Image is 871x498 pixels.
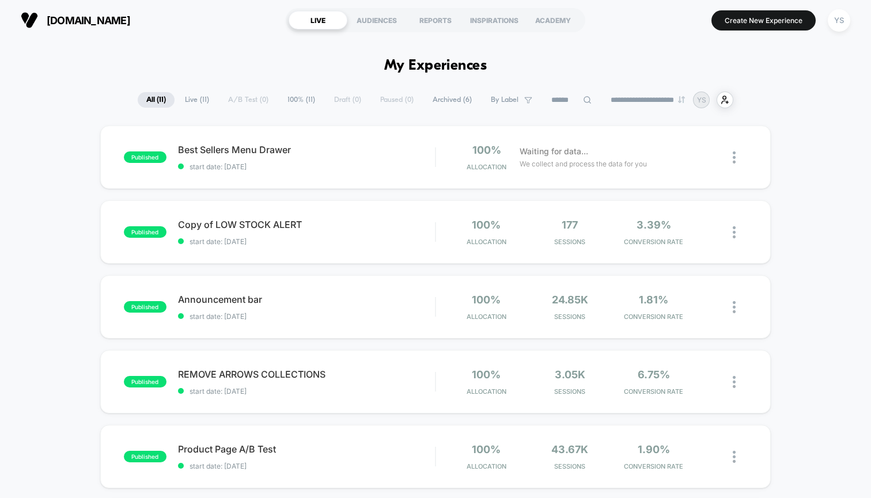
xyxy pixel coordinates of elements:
img: close [733,226,736,238]
span: start date: [DATE] [178,462,435,470]
span: 24.85k [552,294,588,306]
span: start date: [DATE] [178,312,435,321]
img: close [733,451,736,463]
span: published [124,451,166,462]
span: 100% [472,144,501,156]
span: start date: [DATE] [178,387,435,396]
span: Allocation [467,313,506,321]
span: 43.67k [551,443,588,455]
span: Product Page A/B Test [178,443,435,455]
div: INSPIRATIONS [465,11,524,29]
span: Announcement bar [178,294,435,305]
span: Live ( 11 ) [176,92,218,108]
span: 100% ( 11 ) [279,92,324,108]
button: Create New Experience [711,10,816,31]
span: Allocation [467,387,506,396]
span: REMOVE ARROWS COLLECTIONS [178,368,435,380]
span: 100% [472,368,501,381]
img: close [733,301,736,313]
span: CONVERSION RATE [615,462,692,470]
span: 100% [472,219,501,231]
div: ACADEMY [524,11,582,29]
span: Allocation [467,163,506,171]
span: 6.75% [638,368,670,381]
span: We collect and process the data for you [520,158,647,169]
span: [DOMAIN_NAME] [47,14,130,26]
span: Sessions [531,387,609,396]
span: CONVERSION RATE [615,238,692,246]
div: AUDIENCES [347,11,406,29]
span: 3.05k [555,368,585,381]
span: 1.81% [639,294,668,306]
span: By Label [491,96,518,104]
p: YS [697,96,706,104]
button: YS [824,9,854,32]
span: Allocation [467,238,506,246]
span: Waiting for data... [520,145,588,158]
span: Best Sellers Menu Drawer [178,144,435,155]
div: LIVE [289,11,347,29]
img: close [733,376,736,388]
span: Sessions [531,238,609,246]
span: 177 [562,219,578,231]
div: REPORTS [406,11,465,29]
span: Copy of LOW STOCK ALERT [178,219,435,230]
span: 3.39% [637,219,671,231]
img: close [733,151,736,164]
span: 1.90% [638,443,670,455]
span: Allocation [467,462,506,470]
span: start date: [DATE] [178,237,435,246]
span: published [124,151,166,163]
span: CONVERSION RATE [615,387,692,396]
span: 100% [472,294,501,306]
img: Visually logo [21,12,38,29]
span: Sessions [531,313,609,321]
span: start date: [DATE] [178,162,435,171]
div: YS [828,9,850,32]
span: published [124,301,166,313]
span: published [124,226,166,238]
img: end [678,96,685,103]
span: 100% [472,443,501,455]
button: [DOMAIN_NAME] [17,11,134,29]
span: Archived ( 6 ) [424,92,480,108]
span: published [124,376,166,387]
span: All ( 11 ) [138,92,175,108]
span: CONVERSION RATE [615,313,692,321]
span: Sessions [531,462,609,470]
h1: My Experiences [384,58,487,74]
